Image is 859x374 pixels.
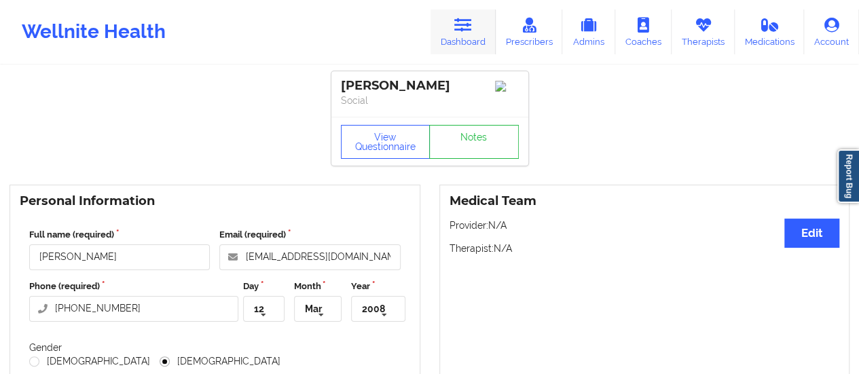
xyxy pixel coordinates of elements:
a: Notes [429,125,519,159]
a: Coaches [615,10,672,54]
a: Dashboard [431,10,496,54]
input: Email address [219,244,400,270]
h3: Personal Information [20,193,410,209]
button: View Questionnaire [341,125,431,159]
div: [PERSON_NAME] [341,78,519,94]
a: Therapists [672,10,735,54]
p: Provider: N/A [450,219,840,232]
input: Full name [29,244,210,270]
div: 2008 [362,304,385,314]
label: Gender [29,342,62,353]
label: Year [351,280,405,293]
a: Prescribers [496,10,563,54]
h3: Medical Team [450,193,840,209]
img: Image%2Fplaceholer-image.png [495,81,519,92]
label: [DEMOGRAPHIC_DATA] [160,356,280,367]
label: Phone (required) [29,280,238,293]
div: Mar [305,304,322,314]
label: Full name (required) [29,228,210,242]
label: Month [294,280,342,293]
a: Report Bug [837,149,859,203]
label: Email (required) [219,228,400,242]
label: [DEMOGRAPHIC_DATA] [29,356,150,367]
label: Day [243,280,284,293]
a: Medications [735,10,805,54]
p: Therapist: N/A [450,242,840,255]
a: Account [804,10,859,54]
a: Admins [562,10,615,54]
button: Edit [784,219,839,248]
input: Phone number [29,296,238,322]
p: Social [341,94,519,107]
